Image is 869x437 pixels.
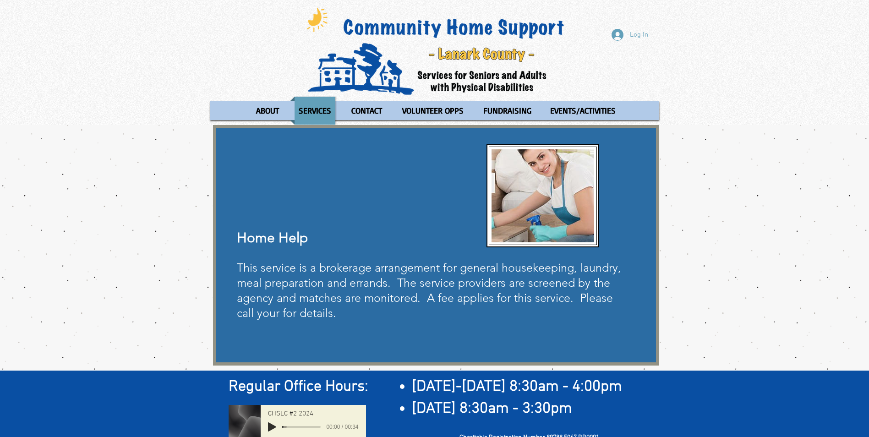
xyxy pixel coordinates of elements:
a: ABOUT [247,97,288,125]
span: Log In [627,30,651,40]
p: SERVICES [295,97,335,125]
nav: Site [210,97,659,125]
button: Log In [605,26,655,44]
p: FUNDRAISING [479,97,536,125]
span: [DATE]-[DATE] 8:30am - 4:00pm [412,377,622,396]
img: Home Help1.JPG [492,149,594,242]
span: Home Help [237,229,308,246]
span: CHSLC #2 2024 [268,410,313,417]
span: Regular Office Hours: [229,377,368,396]
span: This service is a brokerage arrangement for general housekeeping, laundry, meal preparation and e... [237,261,621,320]
span: 00:00 / 00:34 [321,422,358,432]
a: CONTACT [342,97,391,125]
p: VOLUNTEER OPPS [398,97,468,125]
span: [DATE] 8:30am - 3:30pm [412,399,572,418]
a: FUNDRAISING [475,97,539,125]
p: EVENTS/ACTIVITIES [546,97,620,125]
p: ABOUT [252,97,283,125]
p: CONTACT [347,97,386,125]
button: Play [268,422,276,432]
a: SERVICES [290,97,340,125]
a: EVENTS/ACTIVITIES [541,97,624,125]
h2: ​ [229,376,648,398]
a: VOLUNTEER OPPS [394,97,472,125]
